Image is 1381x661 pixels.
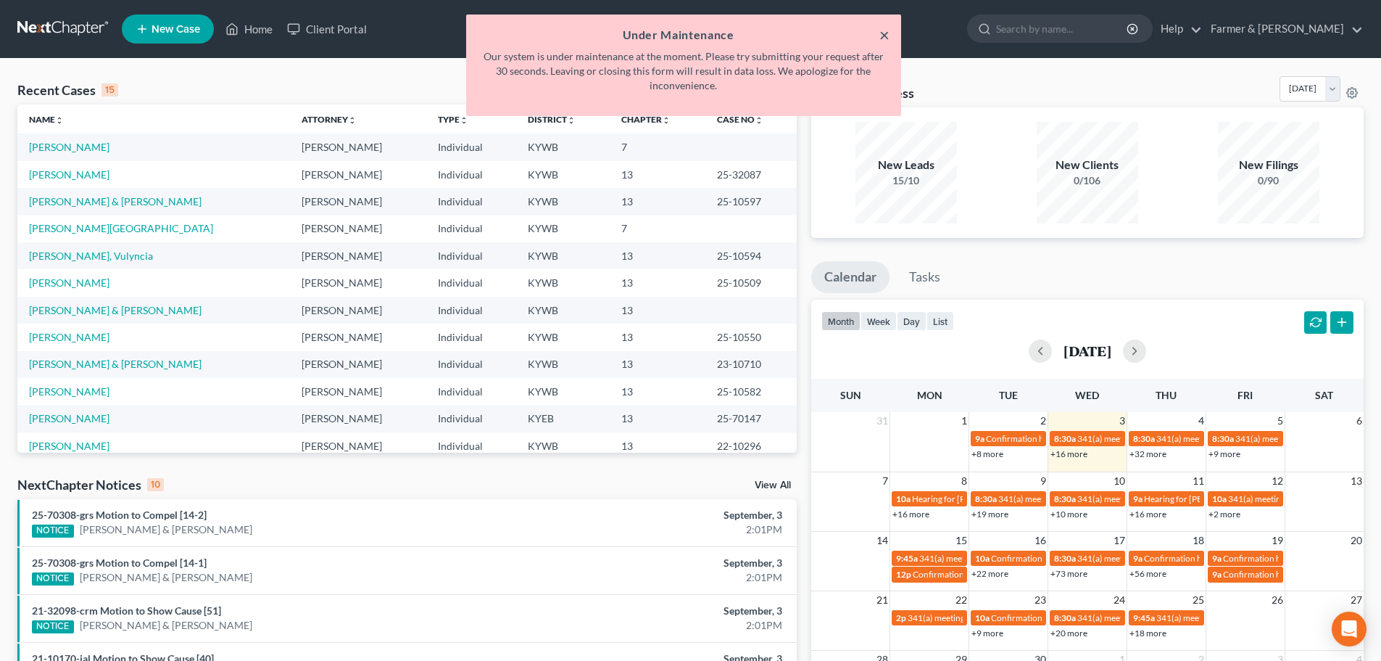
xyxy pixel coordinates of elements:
[610,161,705,188] td: 13
[80,522,252,537] a: [PERSON_NAME] & [PERSON_NAME]
[426,297,516,324] td: Individual
[302,114,357,125] a: Attorneyunfold_more
[896,493,911,504] span: 10a
[1054,612,1076,623] span: 8:30a
[1218,157,1319,173] div: New Filings
[290,432,426,459] td: [PERSON_NAME]
[32,525,74,538] div: NOTICE
[516,242,610,269] td: KYWB
[879,26,889,44] button: ×
[1133,612,1155,623] span: 9:45a
[516,297,610,324] td: KYWB
[998,493,1215,504] span: 341(a) meeting for [PERSON_NAME] & [PERSON_NAME]
[881,472,889,490] span: 7
[1212,433,1234,444] span: 8:30a
[971,568,1008,579] a: +22 more
[875,412,889,430] span: 31
[1112,532,1127,549] span: 17
[1033,591,1048,609] span: 23
[426,324,516,350] td: Individual
[1270,591,1285,609] span: 26
[919,553,1059,564] span: 341(a) meeting for [PERSON_NAME]
[1054,433,1076,444] span: 8:30a
[1037,157,1138,173] div: New Clients
[426,432,516,459] td: Individual
[875,591,889,609] span: 21
[1156,433,1296,444] span: 341(a) meeting for [PERSON_NAME]
[892,509,929,520] a: +16 more
[426,242,516,269] td: Individual
[426,269,516,296] td: Individual
[29,276,109,289] a: [PERSON_NAME]
[29,141,109,153] a: [PERSON_NAME]
[290,242,426,269] td: [PERSON_NAME]
[516,269,610,296] td: KYWB
[290,324,426,350] td: [PERSON_NAME]
[610,378,705,405] td: 13
[1050,568,1087,579] a: +73 more
[610,432,705,459] td: 13
[32,620,74,633] div: NOTICE
[1212,493,1227,504] span: 10a
[975,433,984,444] span: 9a
[1054,553,1076,564] span: 8:30a
[542,604,782,618] div: September, 3
[971,628,1003,639] a: +9 more
[1077,553,1217,564] span: 341(a) meeting for [PERSON_NAME]
[1075,389,1099,401] span: Wed
[705,161,797,188] td: 25-32087
[29,168,109,181] a: [PERSON_NAME]
[975,493,997,504] span: 8:30a
[1033,532,1048,549] span: 16
[1050,628,1087,639] a: +20 more
[705,188,797,215] td: 25-10597
[290,351,426,378] td: [PERSON_NAME]
[1349,472,1364,490] span: 13
[897,311,926,331] button: day
[610,406,705,432] td: 13
[542,570,782,585] div: 2:01PM
[516,406,610,432] td: KYEB
[896,553,918,564] span: 9:45a
[705,406,797,432] td: 25-70147
[610,269,705,296] td: 13
[621,114,671,125] a: Chapterunfold_more
[1208,509,1240,520] a: +2 more
[975,612,990,623] span: 10a
[290,406,426,432] td: [PERSON_NAME]
[1112,591,1127,609] span: 24
[1144,553,1309,564] span: Confirmation hearing for [PERSON_NAME]
[528,114,576,125] a: Districtunfold_more
[32,509,207,521] a: 25-70308-grs Motion to Compel [14-2]
[811,261,889,293] a: Calendar
[1133,433,1155,444] span: 8:30a
[516,324,610,350] td: KYWB
[290,134,426,160] td: [PERSON_NAME]
[29,385,109,398] a: [PERSON_NAME]
[426,215,516,242] td: Individual
[290,215,426,242] td: [PERSON_NAME]
[1315,389,1333,401] span: Sat
[1270,532,1285,549] span: 19
[1129,628,1166,639] a: +18 more
[1191,591,1206,609] span: 25
[917,389,942,401] span: Mon
[426,378,516,405] td: Individual
[912,493,1102,504] span: Hearing for [PERSON_NAME] & [PERSON_NAME]
[1039,472,1048,490] span: 9
[610,242,705,269] td: 13
[991,553,1156,564] span: Confirmation hearing for [PERSON_NAME]
[991,612,1156,623] span: Confirmation hearing for [PERSON_NAME]
[290,378,426,405] td: [PERSON_NAME]
[1054,493,1076,504] span: 8:30a
[290,188,426,215] td: [PERSON_NAME]
[426,188,516,215] td: Individual
[32,604,221,617] a: 21-32098-crm Motion to Show Cause [51]
[1133,493,1142,504] span: 9a
[1228,493,1368,504] span: 341(a) meeting for [PERSON_NAME]
[29,222,213,234] a: [PERSON_NAME][GEOGRAPHIC_DATA]
[610,324,705,350] td: 13
[1077,433,1217,444] span: 341(a) meeting for [PERSON_NAME]
[29,304,202,316] a: [PERSON_NAME] & [PERSON_NAME]
[29,440,109,452] a: [PERSON_NAME]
